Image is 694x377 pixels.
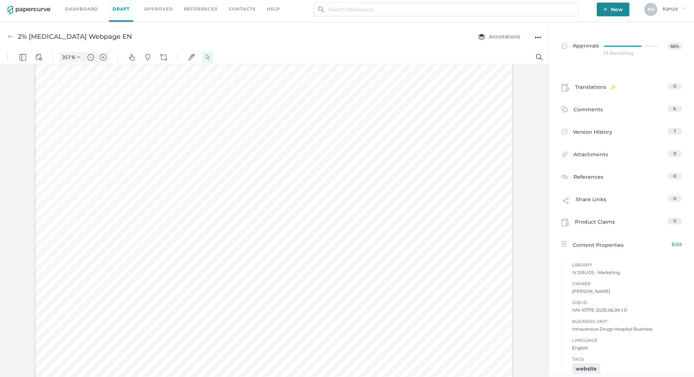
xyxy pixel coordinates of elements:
a: References0 [562,173,682,182]
span: Language [572,336,682,344]
img: content-properties-icon.34d20aed.svg [562,241,567,247]
a: References [184,5,218,13]
span: Approvals [562,42,599,50]
div: 2% [MEDICAL_DATA] Webpage EN [18,30,132,43]
span: 0 [673,173,676,179]
span: 6 [673,106,676,111]
span: Edit [671,240,682,248]
img: papercurve-logo-colour.7244d18c.svg [8,6,50,14]
button: Select [202,1,213,12]
button: Zoom out [85,1,97,12]
img: shapes-icon.svg [160,3,167,10]
img: comment-icon.4fbda5a2.svg [562,106,568,115]
span: 0 [673,83,676,89]
button: Zoom Controls [73,1,84,12]
img: default-magnifying-glass.svg [536,3,543,10]
span: [PERSON_NAME] [572,288,682,295]
span: Share Links [576,195,606,209]
div: Content Properties [562,240,682,249]
a: Contacts [229,5,256,13]
img: claims-icon.71597b81.svg [562,84,570,92]
img: annotation-layers.cc6d0e6b.svg [478,33,485,40]
button: Zoom in [97,1,109,12]
a: Approvals66% [557,35,686,63]
a: Comments6 [562,105,682,117]
button: View Controls [33,1,45,12]
img: versions-icon.ee5af6b0.svg [562,129,567,136]
img: chevron.svg [77,5,80,8]
span: IVH-1077E-2025.06.09-1.0 [572,307,682,314]
a: Share Links0 [562,195,682,209]
span: Kanza [662,5,686,12]
span: Comments [573,105,603,117]
button: Pan [126,1,138,12]
span: Translations [575,83,616,94]
a: Content PropertiesEdit [562,240,682,249]
img: attachments-icon.0dd0e375.svg [562,151,568,159]
a: Dashboard [65,5,98,13]
button: Signatures [186,1,197,12]
a: Approved [144,5,173,13]
input: Set zoom [60,3,72,10]
span: % [72,4,75,9]
a: Product Claims0 [562,218,682,229]
span: K N [648,7,654,12]
a: Attachments0 [562,150,682,162]
button: New [597,3,629,16]
img: default-select.svg [204,3,211,10]
span: New [603,3,623,16]
img: default-pan.svg [128,3,135,10]
button: Shapes [158,1,170,12]
img: claims-icon.71597b81.svg [562,219,570,227]
span: IV DRUGS - Marketing [572,269,682,276]
button: Panel [17,1,29,12]
img: back-arrow-grey.72011ae3.svg [8,33,14,40]
span: Job ID [572,299,682,307]
img: default-pin.svg [144,3,151,10]
img: default-sign.svg [188,3,195,10]
img: search.bf03fe8b.svg [318,7,324,12]
span: Intravenous Drugs Hospital Business [572,326,682,333]
button: Pins [142,1,154,12]
span: Library [572,261,682,269]
span: Business Unit [572,318,682,326]
a: Translations0 [562,83,682,94]
img: plus-white.e19ec114.svg [603,7,607,11]
img: default-plus.svg [100,3,106,10]
span: References [573,173,603,182]
span: 0 [673,151,676,156]
span: Owner [572,280,682,288]
img: share-link-icon.af96a55c.svg [562,196,570,207]
span: Annotations [478,33,520,40]
img: reference-icon.cd0ee6a9.svg [562,174,568,180]
span: Product Claims [575,218,615,229]
span: Version History [573,128,612,138]
div: website [572,363,600,374]
span: Attachments [573,150,608,162]
span: English [572,344,682,352]
span: 0 [673,218,676,224]
div: ●●● [535,32,541,42]
div: help [267,5,280,13]
span: 0 [673,196,676,201]
span: Tags [572,355,676,363]
img: default-leftsidepanel.svg [20,3,26,10]
img: default-viewcontrols.svg [36,3,42,10]
button: Search [534,1,545,12]
button: Annotations [471,30,527,43]
span: 1 [674,128,675,134]
input: Search Workspace [314,3,579,16]
i: arrow_right [681,6,686,11]
img: approved-grey.341b8de9.svg [562,43,567,49]
span: 66% [668,42,682,50]
img: default-minus.svg [87,3,94,10]
a: Version History1 [562,128,682,138]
